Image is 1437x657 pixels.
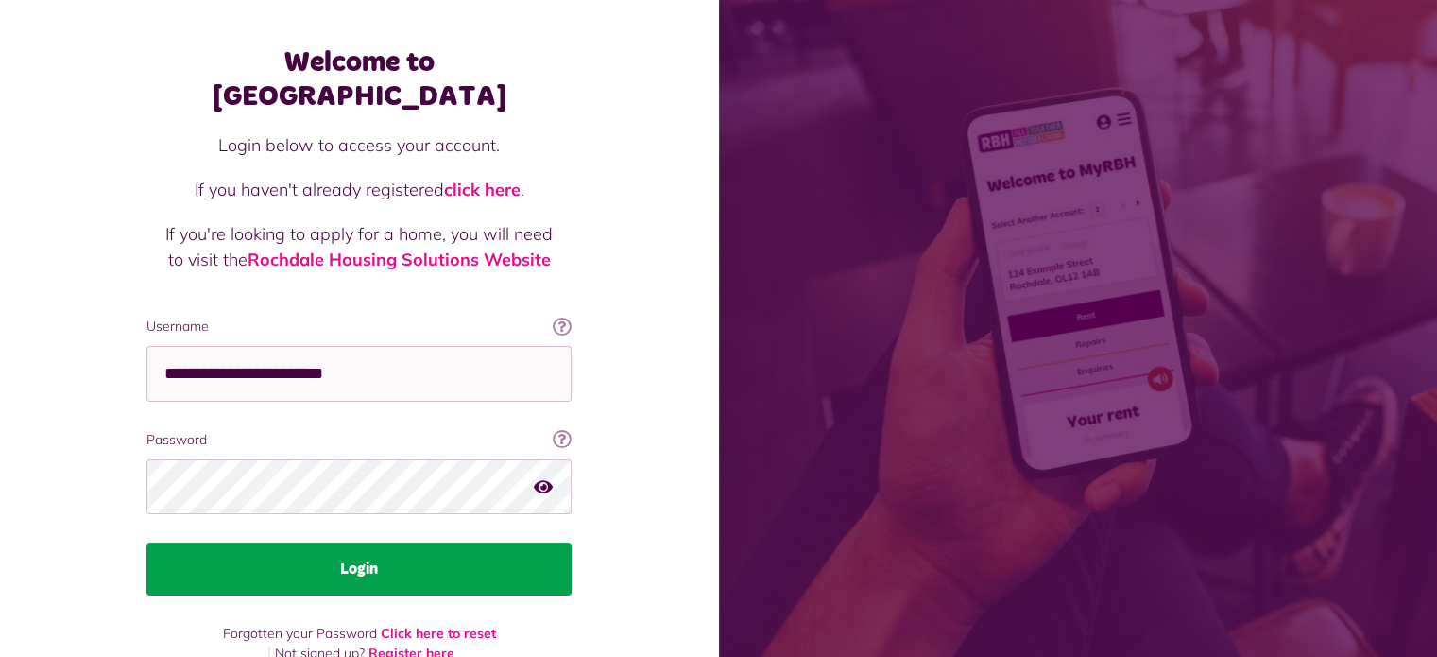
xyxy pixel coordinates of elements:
[165,132,553,158] p: Login below to access your account.
[146,543,572,596] button: Login
[146,430,572,450] label: Password
[444,179,521,200] a: click here
[146,45,572,113] h1: Welcome to [GEOGRAPHIC_DATA]
[165,177,553,202] p: If you haven't already registered .
[146,317,572,337] label: Username
[223,625,377,642] span: Forgotten your Password
[248,249,551,270] a: Rochdale Housing Solutions Website
[165,221,553,272] p: If you're looking to apply for a home, you will need to visit the
[381,625,496,642] a: Click here to reset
